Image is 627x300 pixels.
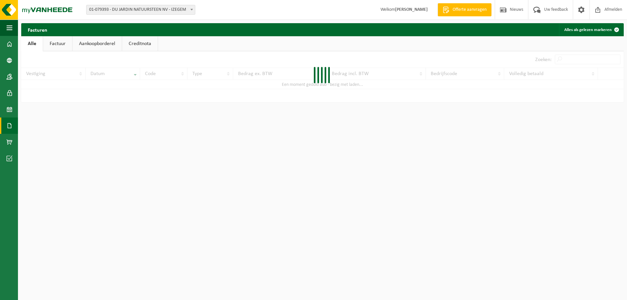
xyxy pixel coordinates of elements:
h2: Facturen [21,23,54,36]
button: Alles als gelezen markeren [559,23,623,36]
a: Aankoopborderel [72,36,122,51]
strong: [PERSON_NAME] [395,7,428,12]
a: Creditnota [122,36,158,51]
span: 01-079393 - DU JARDIN NATUURSTEEN NV - IZEGEM [87,5,195,14]
span: Offerte aanvragen [451,7,488,13]
a: Factuur [43,36,72,51]
a: Alle [21,36,43,51]
span: 01-079393 - DU JARDIN NATUURSTEEN NV - IZEGEM [86,5,195,15]
a: Offerte aanvragen [438,3,491,16]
